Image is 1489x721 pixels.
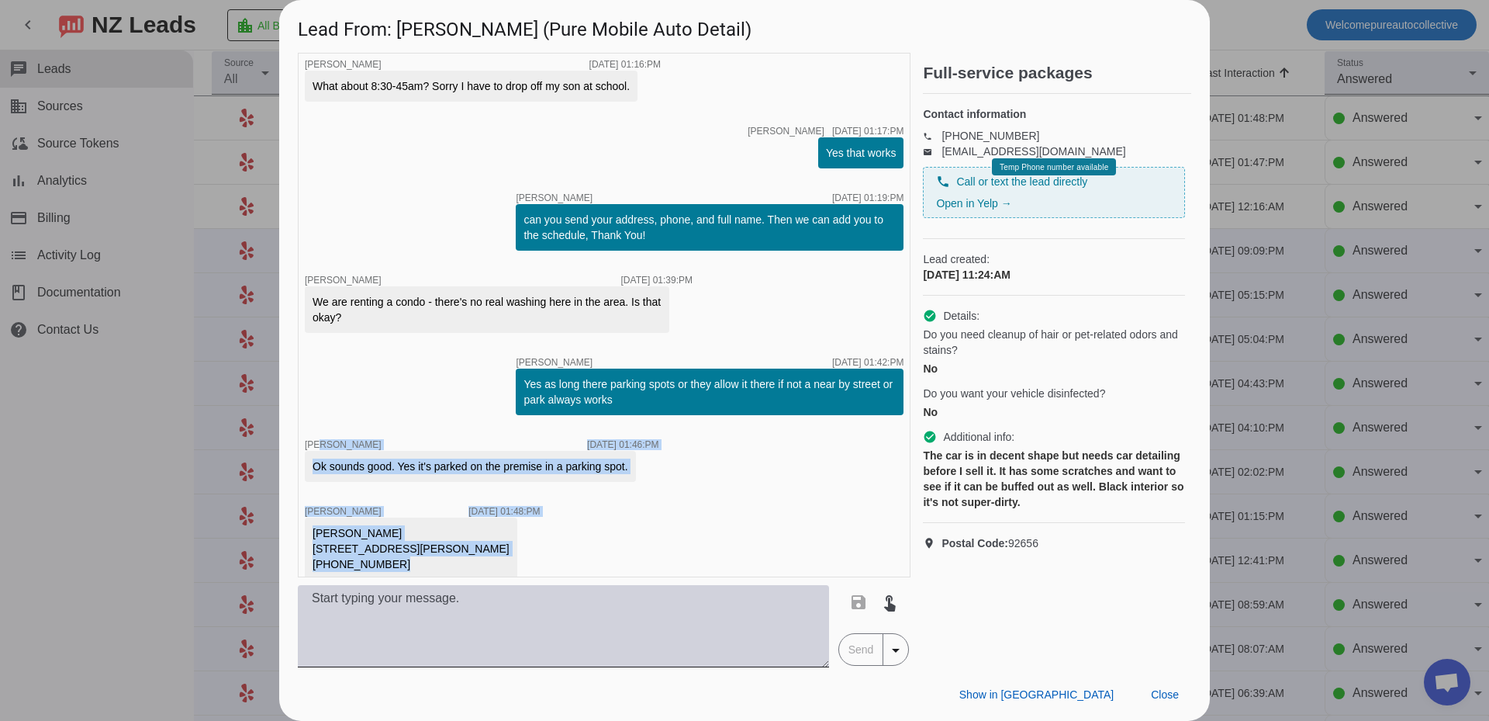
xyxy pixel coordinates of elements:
[936,175,950,189] mat-icon: phone
[313,459,628,474] div: Ok sounds good. Yes it's parked on the premise in a parking spot.
[880,593,899,612] mat-icon: touch_app
[923,430,937,444] mat-icon: check_circle
[621,276,693,285] div: [DATE] 01:39:PM
[1000,163,1108,172] span: Temp Phone number available
[959,688,1114,701] span: Show in [GEOGRAPHIC_DATA]
[589,60,661,69] div: [DATE] 01:16:PM
[923,361,1185,376] div: No
[923,65,1191,81] h2: Full-service packages
[748,127,824,136] span: [PERSON_NAME]
[943,429,1014,445] span: Additional info:
[923,327,1185,358] span: Do you need cleanup of hair or pet-related odors and stains?
[941,145,1125,158] a: [EMAIL_ADDRESS][DOMAIN_NAME]
[886,641,905,660] mat-icon: arrow_drop_down
[826,145,897,161] div: Yes that works
[923,132,941,140] mat-icon: phone
[923,537,941,549] mat-icon: location_on
[941,536,1038,551] span: 92656
[936,197,1011,210] a: Open in Yelp →
[923,147,941,155] mat-icon: email
[956,174,1087,189] span: Call or text the lead directly
[923,267,1185,283] div: [DATE] 11:24:AM
[923,106,1185,122] h4: Contact information
[523,212,896,243] div: can you send your address, phone, and full name. Then we can add you to the schedule, Thank You!
[305,506,382,517] span: [PERSON_NAME]
[1138,681,1191,709] button: Close
[587,440,658,449] div: [DATE] 01:46:PM
[832,127,903,136] div: [DATE] 01:17:PM
[516,193,592,203] span: [PERSON_NAME]
[923,386,1105,401] span: Do you want your vehicle disinfected?
[832,358,903,367] div: [DATE] 01:42:PM
[947,681,1126,709] button: Show in [GEOGRAPHIC_DATA]
[516,358,592,367] span: [PERSON_NAME]
[832,193,903,203] div: [DATE] 01:19:PM
[523,376,896,407] div: Yes as long there parking spots or they allow it there if not a near by street or park always works
[923,251,1185,267] span: Lead created:
[923,309,937,323] mat-icon: check_circle
[941,537,1008,549] strong: Postal Code:
[941,130,1039,142] a: [PHONE_NUMBER]
[313,525,510,572] div: [PERSON_NAME] [STREET_ADDRESS][PERSON_NAME] [PHONE_NUMBER]
[1151,688,1179,701] span: Close
[943,308,979,324] span: Details:
[468,507,540,516] div: [DATE] 01:48:PM
[305,59,382,70] span: [PERSON_NAME]
[313,78,630,94] div: What about 8:30-45am? Sorry I have to drop off my son at school.
[923,404,1185,420] div: No
[305,439,382,450] span: [PERSON_NAME]
[305,275,382,286] span: [PERSON_NAME]
[923,448,1185,510] div: The car is in decent shape but needs car detailing before I sell it. It has some scratches and wa...
[313,294,662,325] div: We are renting a condo - there's no real washing here in the area. Is that okay?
